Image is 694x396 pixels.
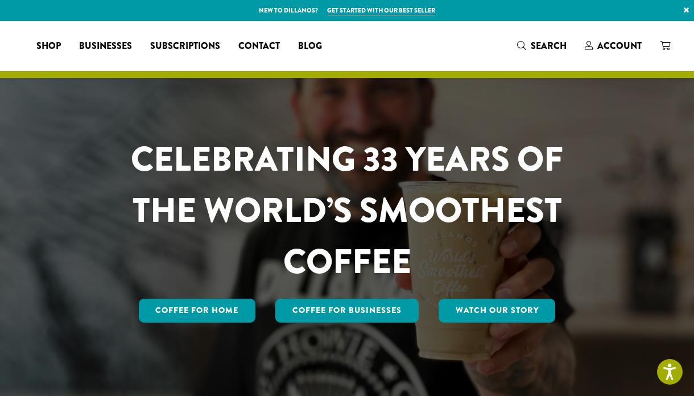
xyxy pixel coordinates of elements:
span: Search [531,39,567,52]
h1: CELEBRATING 33 YEARS OF THE WORLD’S SMOOTHEST COFFEE [97,134,597,287]
span: Contact [238,39,280,53]
a: Search [508,36,576,55]
span: Blog [298,39,322,53]
span: Subscriptions [150,39,220,53]
a: Shop [27,37,70,55]
a: Coffee for Home [139,299,256,323]
a: Watch Our Story [439,299,556,323]
span: Account [597,39,642,52]
span: Shop [36,39,61,53]
a: Get started with our best seller [327,6,435,15]
span: Businesses [79,39,132,53]
a: Coffee For Businesses [275,299,419,323]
